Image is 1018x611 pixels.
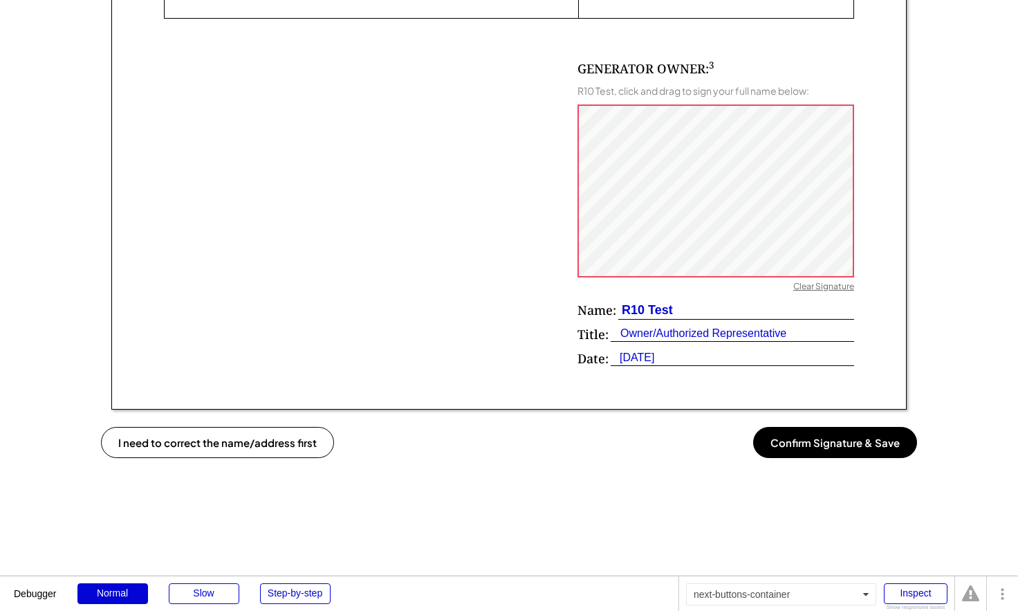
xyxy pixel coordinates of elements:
div: GENERATOR OWNER: [577,60,714,77]
div: Name: [577,302,616,319]
div: Owner/Authorized Representative [611,326,786,341]
div: Inspect [884,583,947,604]
div: Step-by-step [260,583,331,604]
button: I need to correct the name/address first [101,427,334,458]
div: Debugger [14,576,57,599]
div: Show responsive boxes [884,605,947,610]
div: [DATE] [611,350,654,365]
div: R10 Test, click and drag to sign your full name below: [577,84,809,97]
div: next-buttons-container [686,583,876,605]
sup: 3 [709,59,714,71]
div: R10 Test [618,302,673,319]
div: Normal [77,583,148,604]
div: Title: [577,326,609,343]
div: Date: [577,350,609,367]
div: Clear Signature [793,281,854,295]
button: Confirm Signature & Save [753,427,917,458]
div: Slow [169,583,239,604]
